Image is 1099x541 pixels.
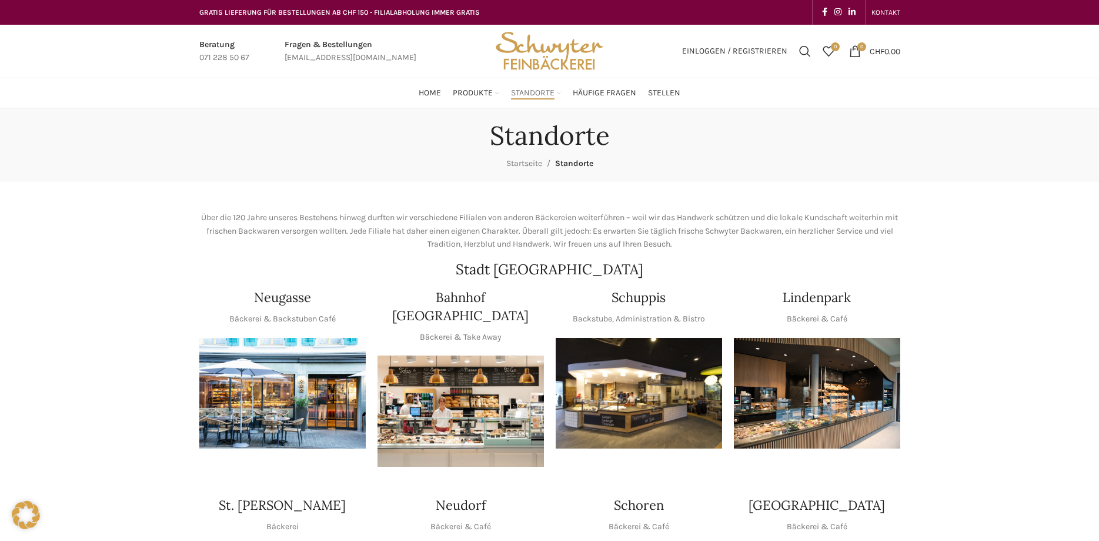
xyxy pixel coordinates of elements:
img: Bahnhof St. Gallen [378,356,544,467]
p: Bäckerei [266,520,299,533]
a: Facebook social link [819,4,831,21]
a: Produkte [453,81,499,105]
h4: Lindenpark [783,288,851,307]
span: Häufige Fragen [573,88,636,99]
span: 0 [831,42,840,51]
a: Linkedin social link [845,4,859,21]
p: Bäckerei & Café [787,313,847,326]
a: Stellen [648,81,680,105]
span: Standorte [555,158,593,168]
a: 0 [817,39,840,63]
a: Instagram social link [831,4,845,21]
span: KONTAKT [871,8,900,16]
p: Über die 120 Jahre unseres Bestehens hinweg durften wir verschiedene Filialen von anderen Bäckere... [199,211,900,251]
a: Einloggen / Registrieren [676,39,793,63]
h4: Schuppis [612,288,666,307]
img: Bäckerei Schwyter [492,25,607,78]
span: CHF [870,46,884,56]
span: Home [419,88,441,99]
h4: Neugasse [254,288,311,307]
span: GRATIS LIEFERUNG FÜR BESTELLUNGEN AB CHF 150 - FILIALABHOLUNG IMMER GRATIS [199,8,480,16]
div: 1 / 1 [556,338,722,449]
h1: Standorte [490,120,610,151]
h2: Stadt [GEOGRAPHIC_DATA] [199,263,900,277]
span: Standorte [511,88,554,99]
div: Meine Wunschliste [817,39,840,63]
a: Startseite [506,158,542,168]
img: 017-e1571925257345 [734,338,900,449]
a: Infobox link [199,38,249,65]
p: Bäckerei & Take Away [420,331,502,344]
p: Bäckerei & Café [609,520,669,533]
a: 0 CHF0.00 [843,39,906,63]
a: Häufige Fragen [573,81,636,105]
div: Secondary navigation [866,1,906,24]
div: 1 / 1 [199,338,366,449]
div: 1 / 1 [378,356,544,467]
bdi: 0.00 [870,46,900,56]
h4: Schoren [614,496,664,515]
img: 150130-Schwyter-013 [556,338,722,449]
div: Main navigation [193,81,906,105]
span: Produkte [453,88,493,99]
div: 1 / 1 [734,338,900,449]
p: Bäckerei & Backstuben Café [229,313,336,326]
p: Backstube, Administration & Bistro [573,313,705,326]
span: Stellen [648,88,680,99]
a: Site logo [492,45,607,55]
img: Neugasse [199,338,366,449]
a: KONTAKT [871,1,900,24]
a: Home [419,81,441,105]
a: Standorte [511,81,561,105]
h4: St. [PERSON_NAME] [219,496,346,515]
h4: Bahnhof [GEOGRAPHIC_DATA] [378,288,544,325]
h4: [GEOGRAPHIC_DATA] [749,496,885,515]
h4: Neudorf [436,496,486,515]
span: Einloggen / Registrieren [682,47,787,55]
a: Infobox link [285,38,416,65]
a: Suchen [793,39,817,63]
span: 0 [857,42,866,51]
p: Bäckerei & Café [787,520,847,533]
p: Bäckerei & Café [430,520,491,533]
